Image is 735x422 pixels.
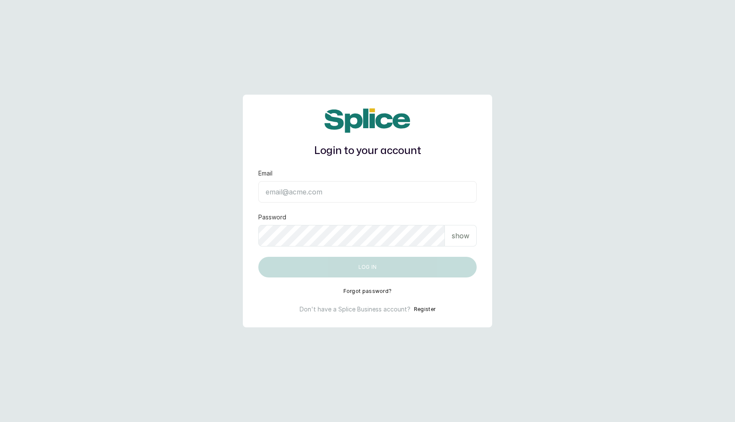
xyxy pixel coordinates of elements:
label: Email [258,169,273,178]
h1: Login to your account [258,143,477,159]
label: Password [258,213,286,222]
p: show [452,231,469,241]
button: Forgot password? [343,288,392,295]
input: email@acme.com [258,181,477,203]
button: Log in [258,257,477,277]
p: Don't have a Splice Business account? [300,305,410,314]
button: Register [414,305,435,314]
